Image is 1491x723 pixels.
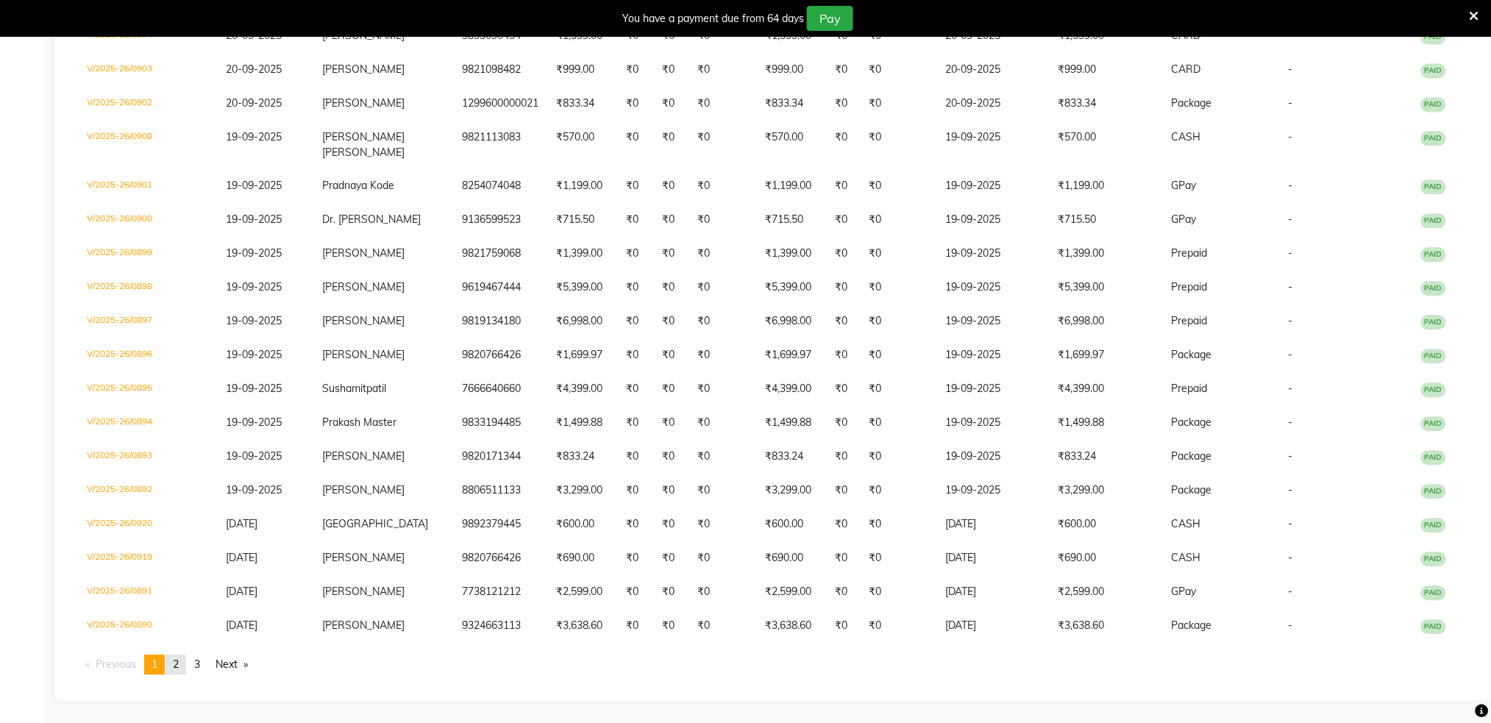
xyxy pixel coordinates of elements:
[688,121,756,169] td: ₹0
[547,440,617,474] td: ₹833.24
[756,203,826,237] td: ₹715.50
[617,406,653,440] td: ₹0
[860,304,936,338] td: ₹0
[226,619,257,632] span: [DATE]
[826,237,860,271] td: ₹0
[1289,179,1293,192] span: -
[860,87,936,121] td: ₹0
[653,271,688,304] td: ₹0
[453,53,547,87] td: 9821098482
[1050,338,1163,372] td: ₹1,699.97
[756,440,826,474] td: ₹833.24
[1421,585,1446,600] span: PAID
[1050,609,1163,643] td: ₹3,638.60
[826,169,860,203] td: ₹0
[226,314,282,327] span: 19-09-2025
[547,474,617,507] td: ₹3,299.00
[322,382,366,395] span: Sushamit
[936,237,1050,271] td: 19-09-2025
[860,169,936,203] td: ₹0
[547,507,617,541] td: ₹600.00
[1172,585,1197,598] span: GPay
[1421,131,1446,146] span: PAID
[936,609,1050,643] td: [DATE]
[1421,179,1446,194] span: PAID
[78,87,217,121] td: V/2025-26/0902
[860,271,936,304] td: ₹0
[1421,97,1446,112] span: PAID
[453,575,547,609] td: 7738121212
[617,474,653,507] td: ₹0
[78,655,1471,674] nav: Pagination
[688,304,756,338] td: ₹0
[826,575,860,609] td: ₹0
[78,304,217,338] td: V/2025-26/0897
[860,406,936,440] td: ₹0
[1172,246,1208,260] span: Prepaid
[936,372,1050,406] td: 19-09-2025
[617,609,653,643] td: ₹0
[1172,551,1201,564] span: CASH
[547,271,617,304] td: ₹5,399.00
[78,541,217,575] td: V/2025-26/0919
[653,203,688,237] td: ₹0
[1050,440,1163,474] td: ₹833.24
[653,575,688,609] td: ₹0
[453,237,547,271] td: 9821759068
[617,507,653,541] td: ₹0
[1172,449,1212,463] span: Package
[78,575,217,609] td: V/2025-26/0891
[226,96,282,110] span: 20-09-2025
[1289,416,1293,429] span: -
[322,29,405,42] span: [PERSON_NAME]
[1050,121,1163,169] td: ₹570.00
[322,449,405,463] span: [PERSON_NAME]
[1289,517,1293,530] span: -
[617,372,653,406] td: ₹0
[1421,518,1446,533] span: PAID
[322,246,405,260] span: [PERSON_NAME]
[1050,406,1163,440] td: ₹1,499.88
[653,304,688,338] td: ₹0
[653,53,688,87] td: ₹0
[226,29,282,42] span: 20-09-2025
[688,440,756,474] td: ₹0
[1172,130,1201,143] span: CASH
[688,609,756,643] td: ₹0
[1172,382,1208,395] span: Prepaid
[617,541,653,575] td: ₹0
[617,440,653,474] td: ₹0
[78,53,217,87] td: V/2025-26/0903
[453,338,547,372] td: 9820766426
[826,304,860,338] td: ₹0
[1050,271,1163,304] td: ₹5,399.00
[1172,29,1201,42] span: CARD
[860,474,936,507] td: ₹0
[860,507,936,541] td: ₹0
[453,440,547,474] td: 9820171344
[826,53,860,87] td: ₹0
[826,440,860,474] td: ₹0
[756,121,826,169] td: ₹570.00
[547,121,617,169] td: ₹570.00
[1421,63,1446,78] span: PAID
[547,304,617,338] td: ₹6,998.00
[688,338,756,372] td: ₹0
[617,169,653,203] td: ₹0
[653,440,688,474] td: ₹0
[860,338,936,372] td: ₹0
[1421,247,1446,262] span: PAID
[1172,213,1197,226] span: GPay
[453,609,547,643] td: 9324663113
[1289,96,1293,110] span: -
[653,121,688,169] td: ₹0
[617,87,653,121] td: ₹0
[617,575,653,609] td: ₹0
[226,551,257,564] span: [DATE]
[1050,53,1163,87] td: ₹999.00
[547,87,617,121] td: ₹833.34
[688,87,756,121] td: ₹0
[617,121,653,169] td: ₹0
[78,474,217,507] td: V/2025-26/0892
[1050,474,1163,507] td: ₹3,299.00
